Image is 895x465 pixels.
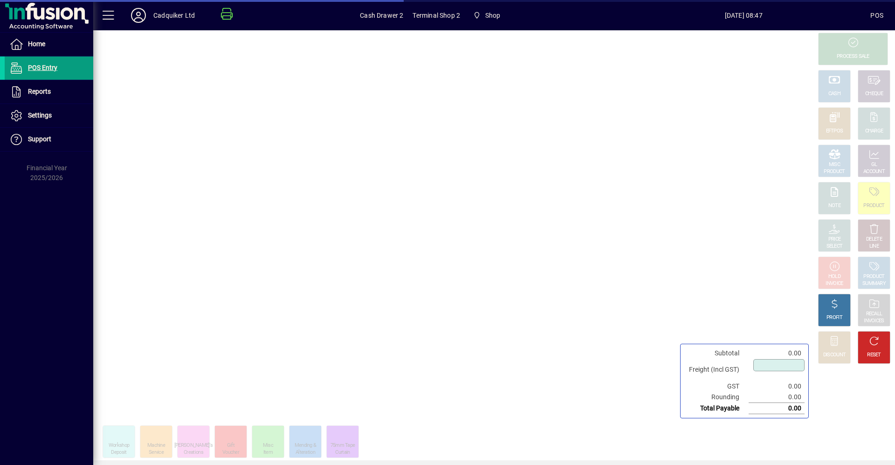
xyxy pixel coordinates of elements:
[111,449,126,456] div: Deposit
[826,314,842,321] div: PROFIT
[823,352,846,359] div: DISCOUNT
[5,33,93,56] a: Home
[5,128,93,151] a: Support
[28,111,52,119] span: Settings
[749,348,805,359] td: 0.00
[826,243,843,250] div: SELECT
[870,8,883,23] div: POS
[469,7,504,24] span: Shop
[865,90,883,97] div: CHEQUE
[295,442,317,449] div: Mending &
[5,80,93,104] a: Reports
[866,236,882,243] div: DELETE
[684,359,749,381] td: Freight (Incl GST)
[684,403,749,414] td: Total Payable
[829,161,840,168] div: MISC
[828,273,840,280] div: HOLD
[222,449,239,456] div: Voucher
[866,311,882,318] div: RECALL
[330,442,355,449] div: 75mm Tape
[296,449,315,456] div: Alteration
[263,442,273,449] div: Misc
[174,442,213,449] div: [PERSON_NAME]'s
[485,8,501,23] span: Shop
[360,8,403,23] span: Cash Drawer 2
[749,392,805,403] td: 0.00
[862,280,886,287] div: SUMMARY
[109,442,129,449] div: Workshop
[863,168,885,175] div: ACCOUNT
[865,128,883,135] div: CHARGE
[28,135,51,143] span: Support
[749,403,805,414] td: 0.00
[684,381,749,392] td: GST
[28,40,45,48] span: Home
[867,352,881,359] div: RESET
[837,53,869,60] div: PROCESS SALE
[227,442,234,449] div: Gift
[828,90,840,97] div: CASH
[684,348,749,359] td: Subtotal
[335,449,350,456] div: Curtain
[5,104,93,127] a: Settings
[413,8,460,23] span: Terminal Shop 2
[149,449,164,456] div: Service
[28,88,51,95] span: Reports
[184,449,203,456] div: Creations
[826,128,843,135] div: EFTPOS
[684,392,749,403] td: Rounding
[828,202,840,209] div: NOTE
[828,236,841,243] div: PRICE
[863,273,884,280] div: PRODUCT
[863,202,884,209] div: PRODUCT
[617,8,870,23] span: [DATE] 08:47
[864,318,884,325] div: INVOICES
[824,168,845,175] div: PRODUCT
[869,243,879,250] div: LINE
[153,8,195,23] div: Cadquiker Ltd
[871,161,877,168] div: GL
[749,381,805,392] td: 0.00
[124,7,153,24] button: Profile
[826,280,843,287] div: INVOICE
[263,449,273,456] div: Item
[28,64,57,71] span: POS Entry
[147,442,165,449] div: Machine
